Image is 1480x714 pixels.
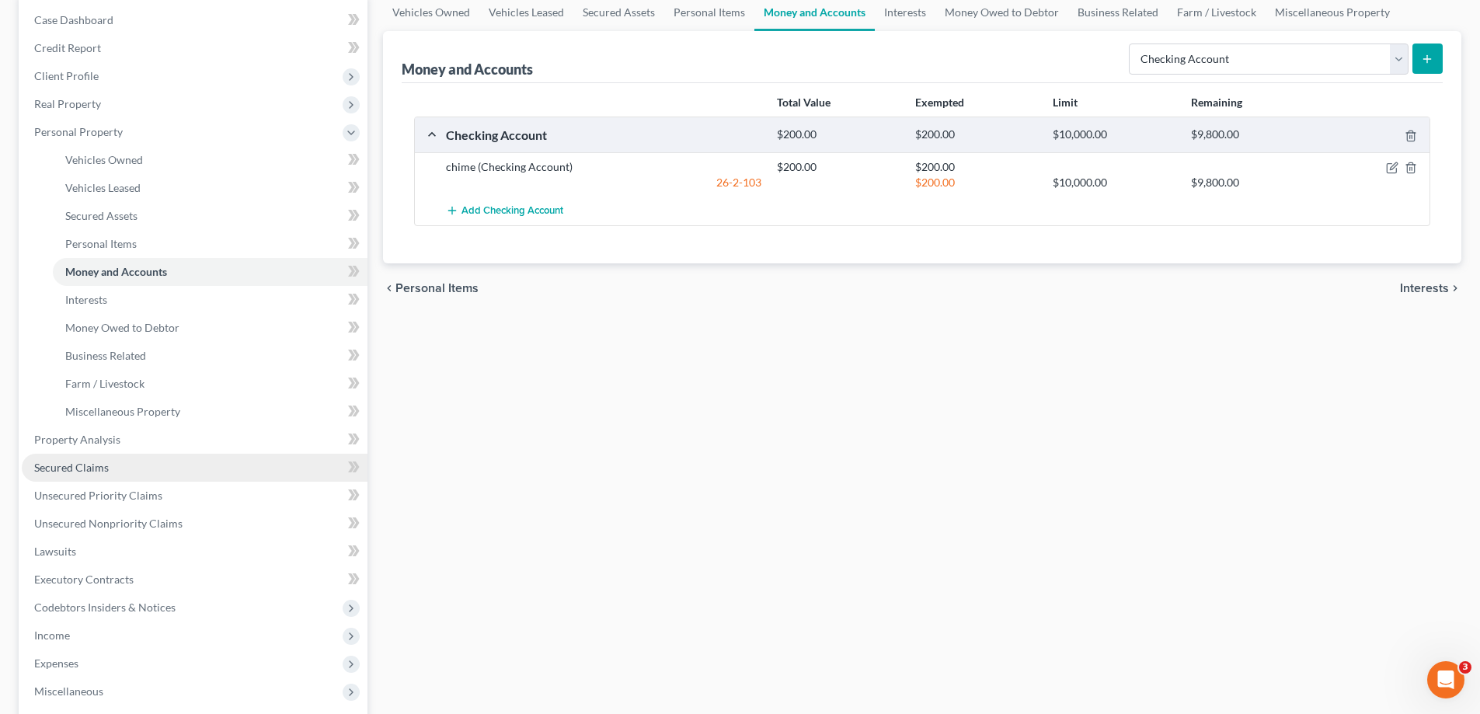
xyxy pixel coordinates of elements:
button: Add Checking Account [446,197,563,225]
a: Executory Contracts [22,566,367,594]
span: Client Profile [34,69,99,82]
a: Secured Assets [53,202,367,230]
i: chevron_right [1449,282,1461,294]
a: Secured Claims [22,454,367,482]
a: Miscellaneous Property [53,398,367,426]
a: Credit Report [22,34,367,62]
span: Lawsuits [34,545,76,558]
span: Expenses [34,657,78,670]
button: Interests chevron_right [1400,282,1461,294]
div: $9,800.00 [1183,127,1321,142]
span: Personal Items [395,282,479,294]
div: $10,000.00 [1045,127,1182,142]
span: Unsecured Priority Claims [34,489,162,502]
span: Miscellaneous Property [65,405,180,418]
span: Money and Accounts [65,265,167,278]
i: chevron_left [383,282,395,294]
span: Credit Report [34,41,101,54]
a: Lawsuits [22,538,367,566]
span: Money Owed to Debtor [65,321,179,334]
span: Codebtors Insiders & Notices [34,601,176,614]
div: $9,800.00 [1183,175,1321,190]
div: $200.00 [907,159,1045,175]
a: Money and Accounts [53,258,367,286]
a: Vehicles Leased [53,174,367,202]
div: $200.00 [907,175,1045,190]
span: Secured Assets [65,209,138,222]
strong: Total Value [777,96,831,109]
span: Add Checking Account [461,205,563,218]
div: Checking Account [438,127,769,143]
strong: Exempted [915,96,964,109]
span: Property Analysis [34,433,120,446]
div: $200.00 [907,127,1045,142]
div: chime (Checking Account) [438,159,769,175]
span: Vehicles Owned [65,153,143,166]
div: $200.00 [769,127,907,142]
span: Real Property [34,97,101,110]
a: Farm / Livestock [53,370,367,398]
div: $10,000.00 [1045,175,1182,190]
strong: Limit [1053,96,1078,109]
div: 26-2-103 [438,175,769,190]
span: Income [34,629,70,642]
span: Personal Property [34,125,123,138]
strong: Remaining [1191,96,1242,109]
iframe: Intercom live chat [1427,661,1464,698]
span: Case Dashboard [34,13,113,26]
span: Secured Claims [34,461,109,474]
span: Unsecured Nonpriority Claims [34,517,183,530]
span: Vehicles Leased [65,181,141,194]
a: Property Analysis [22,426,367,454]
span: Farm / Livestock [65,377,145,390]
div: Money and Accounts [402,60,533,78]
span: Personal Items [65,237,137,250]
a: Case Dashboard [22,6,367,34]
a: Vehicles Owned [53,146,367,174]
span: Interests [1400,282,1449,294]
div: $200.00 [769,159,907,175]
span: Business Related [65,349,146,362]
span: Miscellaneous [34,684,103,698]
a: Money Owed to Debtor [53,314,367,342]
a: Unsecured Priority Claims [22,482,367,510]
a: Business Related [53,342,367,370]
span: 3 [1459,661,1471,674]
span: Interests [65,293,107,306]
a: Unsecured Nonpriority Claims [22,510,367,538]
span: Executory Contracts [34,573,134,586]
a: Personal Items [53,230,367,258]
button: chevron_left Personal Items [383,282,479,294]
a: Interests [53,286,367,314]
